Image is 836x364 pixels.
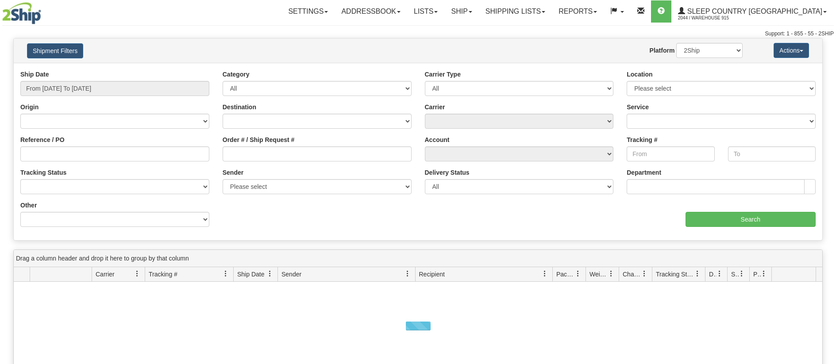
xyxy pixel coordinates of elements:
a: Shipment Issues filter column settings [734,266,749,281]
a: Charge filter column settings [637,266,652,281]
span: Shipment Issues [731,270,739,279]
a: Addressbook [335,0,407,23]
span: Recipient [419,270,445,279]
input: To [728,146,816,161]
input: From [627,146,714,161]
img: logo2044.jpg [2,2,41,24]
a: Tracking # filter column settings [218,266,233,281]
a: Packages filter column settings [570,266,586,281]
label: Reference / PO [20,135,65,144]
a: Lists [407,0,444,23]
label: Service [627,103,649,111]
label: Destination [223,103,256,111]
iframe: chat widget [816,137,835,227]
span: Sleep Country [GEOGRAPHIC_DATA] [685,8,822,15]
div: Support: 1 - 855 - 55 - 2SHIP [2,30,834,38]
label: Department [627,168,661,177]
a: Ship [444,0,478,23]
span: 2044 / Warehouse 915 [678,14,744,23]
a: Sleep Country [GEOGRAPHIC_DATA] 2044 / Warehouse 915 [671,0,833,23]
span: Sender [281,270,301,279]
label: Tracking Status [20,168,66,177]
input: Search [686,212,816,227]
label: Platform [650,46,675,55]
label: Delivery Status [425,168,470,177]
span: Packages [556,270,575,279]
a: Carrier filter column settings [130,266,145,281]
a: Delivery Status filter column settings [712,266,727,281]
label: Sender [223,168,243,177]
span: Carrier [96,270,115,279]
span: Weight [589,270,608,279]
span: Pickup Status [753,270,761,279]
label: Ship Date [20,70,49,79]
label: Other [20,201,37,210]
button: Actions [774,43,809,58]
span: Delivery Status [709,270,717,279]
a: Weight filter column settings [604,266,619,281]
label: Location [627,70,652,79]
span: Tracking Status [656,270,694,279]
label: Category [223,70,250,79]
span: Tracking # [149,270,177,279]
a: Sender filter column settings [400,266,415,281]
a: Reports [552,0,604,23]
button: Shipment Filters [27,43,83,58]
div: grid grouping header [14,250,822,267]
label: Carrier Type [425,70,461,79]
a: Ship Date filter column settings [262,266,277,281]
a: Settings [281,0,335,23]
label: Carrier [425,103,445,111]
a: Pickup Status filter column settings [756,266,771,281]
label: Origin [20,103,39,111]
span: Ship Date [237,270,264,279]
a: Shipping lists [479,0,552,23]
a: Tracking Status filter column settings [690,266,705,281]
label: Order # / Ship Request # [223,135,295,144]
span: Charge [623,270,641,279]
label: Account [425,135,450,144]
a: Recipient filter column settings [537,266,552,281]
label: Tracking # [627,135,657,144]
